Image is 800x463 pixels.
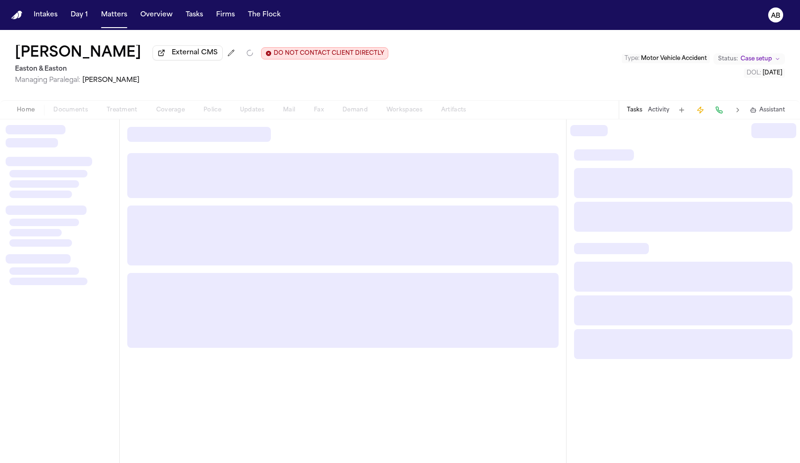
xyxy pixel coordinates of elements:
[15,45,141,62] button: Edit matter name
[15,77,80,84] span: Managing Paralegal:
[763,70,782,76] span: [DATE]
[718,55,738,63] span: Status:
[182,7,207,23] button: Tasks
[627,106,642,114] button: Tasks
[622,54,710,63] button: Edit Type: Motor Vehicle Accident
[82,77,139,84] span: [PERSON_NAME]
[694,103,707,117] button: Create Immediate Task
[641,56,707,61] span: Motor Vehicle Accident
[15,45,141,62] h1: [PERSON_NAME]
[97,7,131,23] button: Matters
[30,7,61,23] button: Intakes
[750,106,785,114] button: Assistant
[771,13,780,19] text: AB
[747,70,761,76] span: DOL :
[648,106,669,114] button: Activity
[625,56,640,61] span: Type :
[741,55,772,63] span: Case setup
[172,48,218,58] span: External CMS
[11,11,22,20] img: Finch Logo
[261,47,388,59] button: Edit client contact restriction
[274,50,384,57] span: DO NOT CONTACT CLIENT DIRECTLY
[713,103,726,117] button: Make a Call
[675,103,688,117] button: Add Task
[67,7,92,23] button: Day 1
[15,64,388,75] h2: Easton & Easton
[744,68,785,78] button: Edit DOL: 2025-07-23
[212,7,239,23] button: Firms
[713,53,785,65] button: Change status from Case setup
[244,7,284,23] button: The Flock
[137,7,176,23] button: Overview
[153,45,223,60] button: External CMS
[11,11,22,20] a: Home
[759,106,785,114] span: Assistant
